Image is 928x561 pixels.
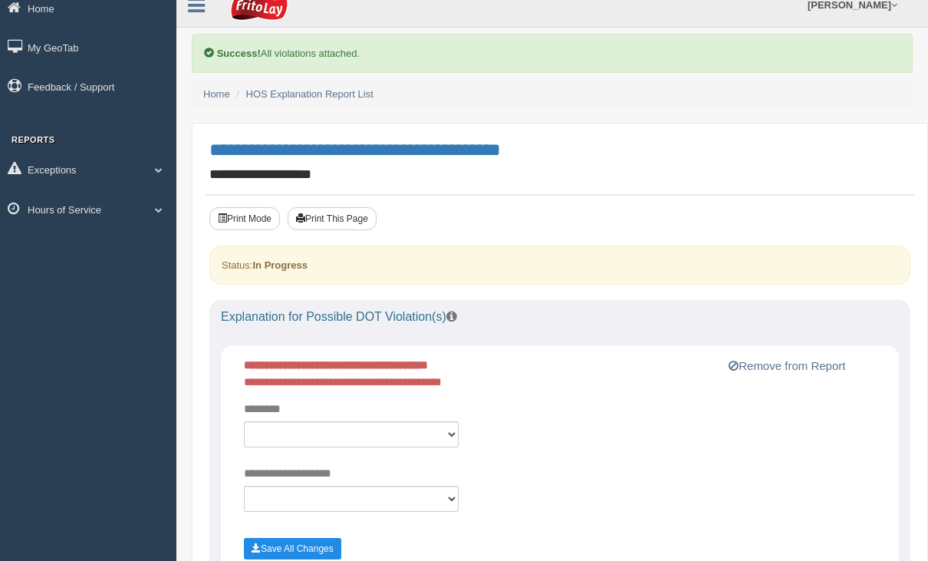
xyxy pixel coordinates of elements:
[209,300,910,334] div: Explanation for Possible DOT Violation(s)
[192,34,913,73] div: All violations attached.
[217,48,261,59] b: Success!
[246,88,374,100] a: HOS Explanation Report List
[724,357,850,375] button: Remove from Report
[252,259,308,271] strong: In Progress
[209,207,280,230] button: Print Mode
[288,207,377,230] button: Print This Page
[244,538,341,559] button: Save
[203,88,230,100] a: Home
[209,246,910,285] div: Status:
